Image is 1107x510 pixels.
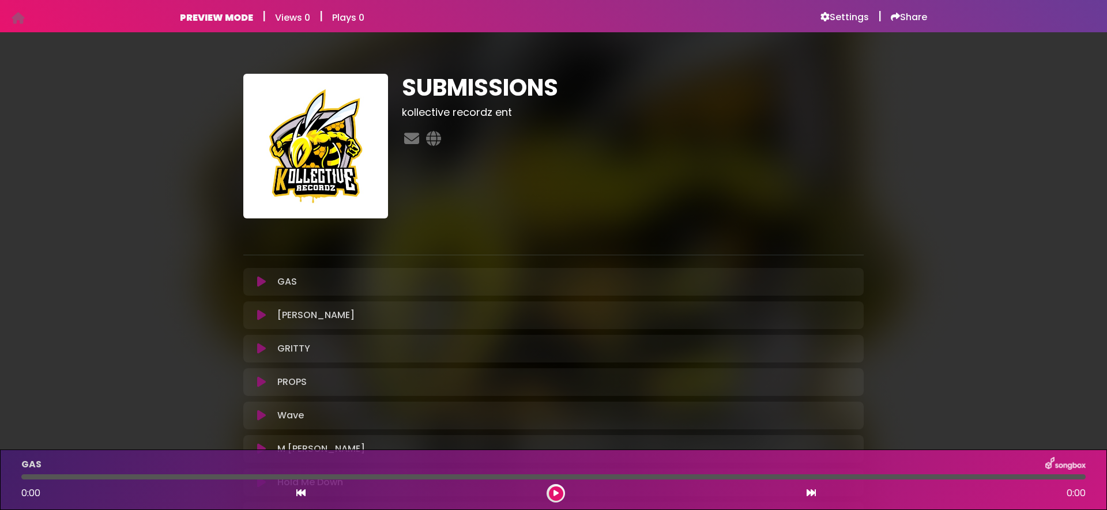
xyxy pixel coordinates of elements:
img: GUNWSRGhRCaYHykjiXYu [243,74,388,218]
h5: | [878,9,882,23]
p: [PERSON_NAME] [277,308,355,322]
p: PROPS [277,375,307,389]
span: 0:00 [1067,486,1086,500]
a: Settings [820,12,869,23]
span: 0:00 [21,486,40,500]
p: Wave [277,409,304,422]
p: GAS [21,458,42,471]
h6: Views 0 [275,12,310,23]
h6: Plays 0 [332,12,364,23]
p: M [PERSON_NAME] [277,442,365,456]
p: GAS [277,275,297,289]
a: Share [891,12,927,23]
h5: | [262,9,266,23]
p: GRITTY [277,342,310,356]
h3: kollective recordz ent [402,106,864,119]
img: songbox-logo-white.png [1045,457,1086,472]
h1: SUBMISSIONS [402,74,864,101]
h6: PREVIEW MODE [180,12,253,23]
h5: | [319,9,323,23]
